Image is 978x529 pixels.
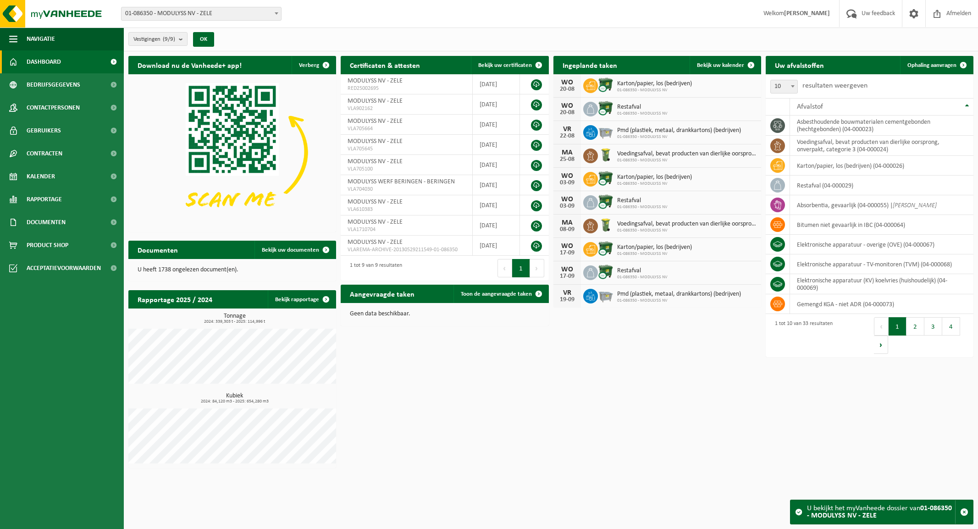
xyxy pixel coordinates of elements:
td: restafval (04-000029) [790,176,973,195]
span: Rapportage [27,188,62,211]
span: Bekijk uw documenten [262,247,319,253]
span: Voedingsafval, bevat producten van dierlijke oorsprong, onverpakt, categorie 3 [617,220,757,228]
button: Next [874,336,888,354]
td: [DATE] [473,135,520,155]
span: Pmd (plastiek, metaal, drankkartons) (bedrijven) [617,291,741,298]
span: 01-086350 - MODULYSS NV [617,111,668,116]
button: Previous [497,259,512,277]
div: 22-08 [558,133,576,139]
span: Bekijk uw kalender [697,62,744,68]
span: MODULYSS NV - ZELE [348,198,403,205]
span: VLA705664 [348,125,465,132]
h3: Tonnage [133,313,336,324]
button: Previous [874,317,889,336]
h2: Uw afvalstoffen [766,56,833,74]
span: Dashboard [27,50,61,73]
span: Acceptatievoorwaarden [27,257,101,280]
div: 1 tot 9 van 9 resultaten [345,258,402,278]
div: 08-09 [558,226,576,233]
button: Next [530,259,544,277]
span: Ophaling aanvragen [907,62,956,68]
span: 01-086350 - MODULYSS NV [617,204,668,210]
span: 10 [770,80,798,94]
div: MA [558,219,576,226]
td: [DATE] [473,175,520,195]
td: absorbentia, gevaarlijk (04-000055) | [790,195,973,215]
td: elektronische apparatuur (KV) koelvries (huishoudelijk) (04-000069) [790,274,973,294]
img: WB-0140-HPE-GN-50 [598,217,613,233]
span: 01-086350 - MODULYSS NV - ZELE [122,7,281,20]
div: 25-08 [558,156,576,163]
span: 01-086350 - MODULYSS NV [617,88,692,93]
span: MODULYSS NV - ZELE [348,219,403,226]
span: VLA705100 [348,165,465,173]
td: asbesthoudende bouwmaterialen cementgebonden (hechtgebonden) (04-000023) [790,116,973,136]
span: 2024: 339,303 t - 2025: 114,996 t [133,320,336,324]
button: 3 [924,317,942,336]
td: elektronische apparatuur - TV-monitoren (TVM) (04-000068) [790,254,973,274]
p: Geen data beschikbaar. [350,311,539,317]
span: MODULYSS WERF BERINGEN - BERINGEN [348,178,455,185]
a: Ophaling aanvragen [900,56,972,74]
button: Verberg [292,56,335,74]
div: WO [558,196,576,203]
h2: Certificaten & attesten [341,56,429,74]
span: 01-086350 - MODULYSS NV [617,298,741,303]
span: MODULYSS NV - ZELE [348,118,403,125]
a: Toon de aangevraagde taken [453,285,548,303]
img: WB-1100-CU [598,194,613,209]
div: 19-09 [558,297,576,303]
span: VLA902162 [348,105,465,112]
span: VLAREMA-ARCHIVE-20130529211549-01-086350 [348,246,465,253]
div: VR [558,126,576,133]
h2: Rapportage 2025 / 2024 [128,290,221,308]
span: Bedrijfsgegevens [27,73,80,96]
img: WB-2500-GAL-GY-01 [598,124,613,139]
a: Bekijk uw certificaten [471,56,548,74]
span: Bekijk uw certificaten [478,62,532,68]
div: WO [558,79,576,86]
span: Contactpersonen [27,96,80,119]
h2: Documenten [128,241,187,259]
td: [DATE] [473,115,520,135]
span: RED25002695 [348,85,465,92]
img: WB-1100-CU [598,171,613,186]
span: 2024: 84,120 m3 - 2025: 654,280 m3 [133,399,336,404]
td: [DATE] [473,236,520,256]
img: WB-1100-CU [598,264,613,280]
span: MODULYSS NV - ZELE [348,77,403,84]
span: Verberg [299,62,319,68]
span: Product Shop [27,234,68,257]
span: Restafval [617,267,668,275]
div: WO [558,102,576,110]
span: 01-086350 - MODULYSS NV [617,251,692,257]
strong: 01-086350 - MODULYSS NV - ZELE [807,505,952,519]
span: 01-086350 - MODULYSS NV [617,228,757,233]
div: 1 tot 10 van 33 resultaten [770,316,833,355]
div: WO [558,242,576,250]
h2: Aangevraagde taken [341,285,424,303]
img: WB-1100-CU [598,77,613,93]
div: 17-09 [558,250,576,256]
button: OK [193,32,214,47]
div: 20-08 [558,110,576,116]
span: 01-086350 - MODULYSS NV [617,181,692,187]
span: Toon de aangevraagde taken [461,291,532,297]
img: WB-2500-GAL-GY-01 [598,287,613,303]
span: Gebruikers [27,119,61,142]
span: Restafval [617,104,668,111]
span: Karton/papier, los (bedrijven) [617,244,692,251]
button: 2 [906,317,924,336]
p: U heeft 1738 ongelezen document(en). [138,267,327,273]
span: Pmd (plastiek, metaal, drankkartons) (bedrijven) [617,127,741,134]
strong: [PERSON_NAME] [784,10,830,17]
span: Vestigingen [133,33,175,46]
td: [DATE] [473,74,520,94]
button: 1 [889,317,906,336]
td: [DATE] [473,94,520,115]
count: (9/9) [163,36,175,42]
span: Karton/papier, los (bedrijven) [617,174,692,181]
div: U bekijkt het myVanheede dossier van [807,500,955,524]
td: gemengd KGA - niet ADR (04-000073) [790,294,973,314]
span: Documenten [27,211,66,234]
